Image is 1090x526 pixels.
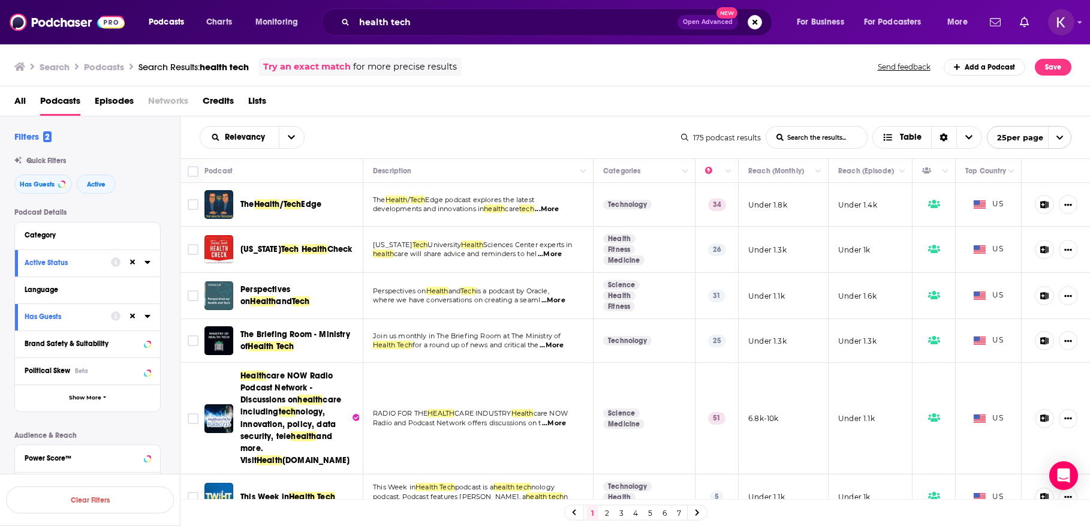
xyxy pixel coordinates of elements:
[240,431,332,465] span: and more. Visit
[281,244,299,254] span: Tech
[373,205,484,213] span: developments and innovations in
[708,199,726,211] p: 34
[373,164,411,178] div: Description
[373,250,394,258] span: health
[301,199,321,209] span: Edge
[705,164,722,178] div: Power Score
[188,413,198,424] span: Toggle select row
[1059,331,1077,350] button: Show More Button
[708,244,726,256] p: 26
[282,455,350,465] span: [DOMAIN_NAME]
[188,290,198,301] span: Toggle select row
[811,164,826,179] button: Column Actions
[540,341,564,350] span: ...More
[603,492,636,502] a: Health
[354,13,678,32] input: Search podcasts, credits, & more...
[603,200,652,209] a: Technology
[603,234,636,244] a: Health
[14,91,26,116] span: All
[938,164,953,179] button: Column Actions
[708,290,725,302] p: 31
[721,164,736,179] button: Column Actions
[263,60,351,74] a: Try an exact match
[203,91,234,116] a: Credits
[1059,286,1077,305] button: Show More Button
[204,404,233,433] img: Healthcare NOW Radio Podcast Network - Discussions on healthcare including technology, innovation...
[204,235,233,264] img: Texas Tech Health Check
[974,244,1003,256] span: US
[14,131,52,142] h2: Filters
[373,419,541,427] span: Radio and Podcast Network offers discussions on t
[386,196,408,204] span: Health
[460,287,476,295] span: Tech
[26,157,66,165] span: Quick Filters
[394,250,537,258] span: care will share advice and reminders to hel
[511,409,534,417] span: Health
[678,15,738,29] button: Open AdvancedNew
[373,241,412,249] span: [US_STATE]
[240,284,290,306] span: Perspectives on
[900,133,922,142] span: Table
[1048,9,1074,35] button: Show profile menu
[410,196,426,204] span: Tech
[14,431,161,440] p: Audience & Reach
[987,128,1043,147] span: 25 per page
[681,133,761,142] div: 175 podcast results
[838,336,877,346] p: Under 1.3k
[240,329,359,353] a: The Briefing Room - Ministry ofHealth Tech
[974,413,1003,425] span: US
[292,296,310,306] span: Tech
[333,8,784,36] div: Search podcasts, credits, & more...
[248,341,294,351] span: Health Tech
[40,91,80,116] a: Podcasts
[240,407,336,441] span: nology, innovation, policy, data security, tele
[985,12,1005,32] a: Show notifications dropdown
[603,245,635,254] a: Fitness
[248,91,266,116] a: Lists
[931,127,956,148] div: Sort Direction
[204,326,233,355] img: The Briefing Room - Ministry of Health Tech
[493,483,531,491] span: health tech
[872,126,982,149] h2: Choose View
[206,14,232,31] span: Charts
[603,291,636,300] a: Health
[373,287,426,295] span: Perspectives on
[603,408,640,418] a: Science
[1015,12,1034,32] a: Show notifications dropdown
[25,255,111,270] button: Active Status
[240,329,350,351] span: The Briefing Room - Ministry of
[658,506,670,520] a: 6
[188,335,198,346] span: Toggle select row
[284,199,302,209] span: Tech
[974,491,1003,503] span: US
[25,450,150,465] button: Power Score™
[461,241,483,249] span: Health
[84,61,124,73] h3: Podcasts
[75,367,88,375] div: Beta
[748,336,787,346] p: Under 1.3k
[240,284,359,308] a: Perspectives onHealthandTech
[40,61,70,73] h3: Search
[254,199,280,209] span: Health
[683,19,733,25] span: Open Advanced
[373,296,540,304] span: where we have conversations on creating a seaml
[148,91,188,116] span: Networks
[257,455,282,465] span: Health
[373,409,427,417] span: RADIO FOR THE
[542,419,566,428] span: ...More
[534,409,568,417] span: care NOW
[519,205,534,213] span: tech
[240,491,335,503] a: This Week inHealth Tech
[630,506,642,520] a: 4
[947,14,968,31] span: More
[476,287,549,295] span: is a podcast by Oracle,
[541,296,565,305] span: ...More
[1059,409,1077,428] button: Show More Button
[448,287,461,295] span: and
[373,492,526,501] span: podcast. Podcast features [PERSON_NAME], a
[247,13,314,32] button: open menu
[673,506,685,520] a: 7
[87,181,106,188] span: Active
